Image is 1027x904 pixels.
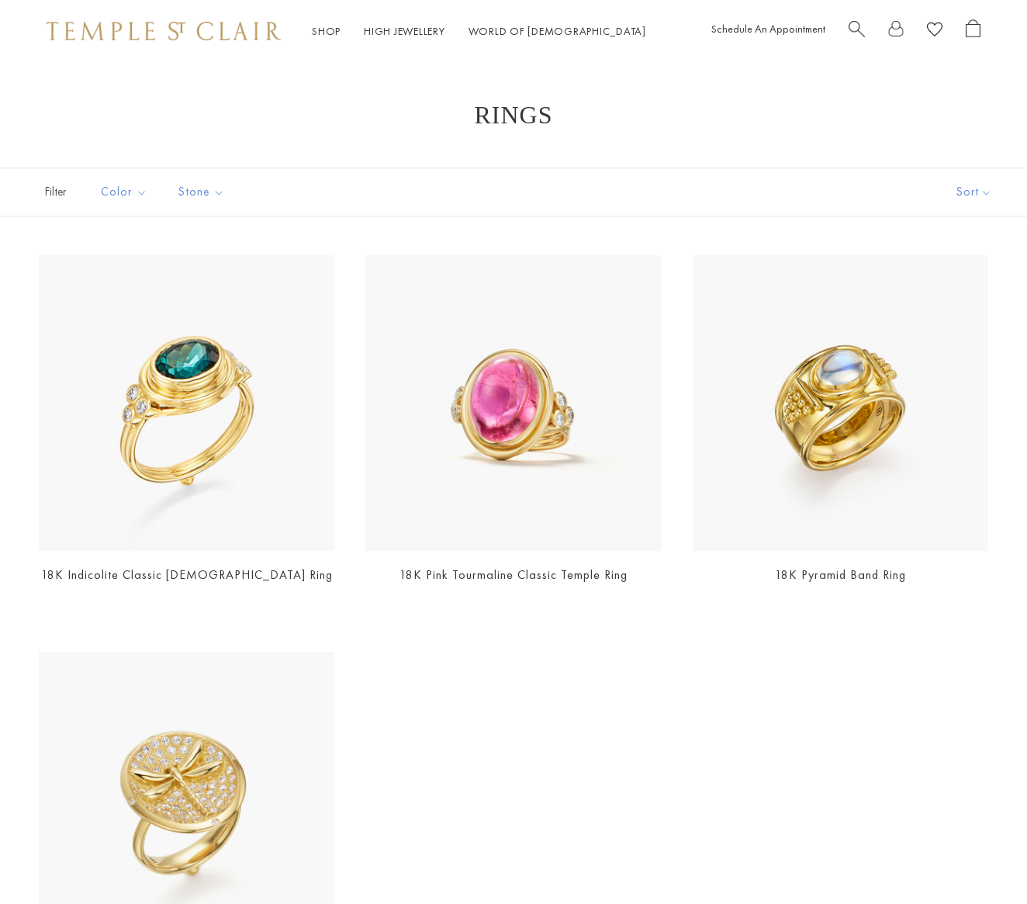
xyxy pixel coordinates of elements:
[41,566,333,583] a: 18K Indicolite Classic [DEMOGRAPHIC_DATA] Ring
[966,19,980,43] a: Open Shopping Bag
[949,831,1011,888] iframe: Gorgias live chat messenger
[711,22,825,36] a: Schedule An Appointment
[93,182,159,202] span: Color
[365,255,661,551] img: 18K Pink Tourmaline Classic Temple Ring
[693,255,988,551] img: 18K Pyramid Band Ring
[922,168,1027,216] button: Show sort by
[927,19,942,43] a: View Wishlist
[849,19,865,43] a: Search
[47,22,281,40] img: Temple St. Clair
[399,566,628,583] a: 18K Pink Tourmaline Classic Temple Ring
[171,182,237,202] span: Stone
[364,24,445,38] a: High JewelleryHigh Jewellery
[89,175,159,210] button: Color
[62,101,965,129] h1: Rings
[775,566,906,583] a: 18K Pyramid Band Ring
[312,22,646,41] nav: Main navigation
[312,24,341,38] a: ShopShop
[693,255,988,551] a: 18K Pyramid Band Ring18K Pyramid Band Ring
[167,175,237,210] button: Stone
[469,24,646,38] a: World of [DEMOGRAPHIC_DATA]World of [DEMOGRAPHIC_DATA]
[39,255,334,551] img: 18K Indicolite Classic Temple Ring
